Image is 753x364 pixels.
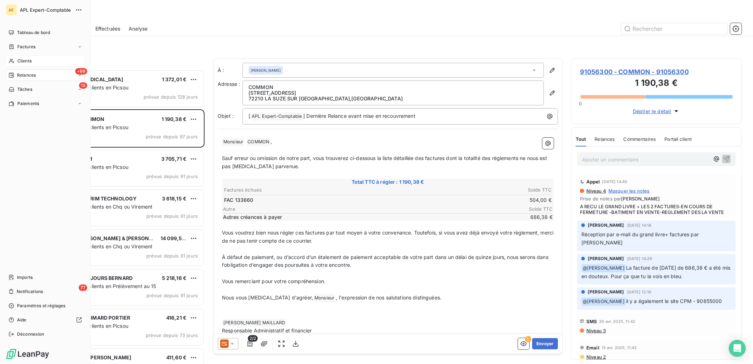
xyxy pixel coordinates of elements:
span: Paiements [17,100,39,107]
input: Rechercher [621,23,727,34]
span: Relances [595,136,615,142]
span: prévue depuis 97 jours [146,134,198,139]
span: 91231900 - PILGRIM TECHNOLOGY [50,195,136,202]
span: Vous remerciant pour votre compréhension. [222,278,325,284]
span: [PERSON_NAME] [621,196,660,202]
span: [PERSON_NAME] MAILLARD [222,319,286,327]
div: AE [6,4,17,16]
div: Open Intercom Messenger [729,340,746,357]
span: 14 099,50 € [161,235,190,241]
span: Solde TTC [510,206,553,212]
span: 13 [79,82,87,89]
span: ] Dernière Relance avant mise en recouvrement [303,113,415,119]
span: 77 [79,285,87,291]
span: Autres créances à payer [223,214,509,221]
button: Déplier le détail [631,107,682,115]
span: 3 705,71 € [161,156,187,162]
span: Adresse : [218,81,240,87]
span: Autre [223,206,510,212]
span: Commentaires [624,136,656,142]
span: 5 218,16 € [162,275,187,281]
span: APL Expert-Comptable [20,7,71,13]
span: FAC 133660 [224,197,253,204]
span: Tout [576,136,586,142]
span: Sauf erreur ou omission de notre part, vous trouverez ci-dessous la liste détaillée des factures ... [222,155,548,169]
span: 3 618,15 € [162,195,187,202]
span: [DATE] 14:29 [627,257,652,261]
span: Portail client [665,136,692,142]
td: 504,00 € [388,196,552,204]
span: Responsable Administratif et financier [222,327,312,333]
span: [ [249,113,250,119]
span: APL Expert-Comptable [251,112,303,121]
span: Déconnexion [17,331,44,337]
span: Monsieur [222,138,244,146]
span: Objet : [218,113,234,119]
span: [PERSON_NAME] [251,68,281,73]
span: Aide [17,317,27,323]
span: La facture de [DATE] de 686,38 € a été mis en douteux. Pour ça que tu la vois en bleu. [581,265,732,279]
span: 686,38 € [510,214,553,221]
span: 0 [579,101,582,106]
span: SMS [586,319,597,324]
span: , l'expression de nos salutations distinguées. [336,294,441,300]
span: +99 [75,68,87,75]
span: Notifications [17,288,43,295]
span: [PERSON_NAME] [588,289,624,295]
span: 30 avr. 2025, 11:42 [599,319,635,324]
span: [PERSON_NAME] [588,222,624,228]
span: 411,60 € [166,354,186,360]
th: Solde TTC [388,186,552,194]
span: 416,21 € [166,315,186,321]
span: prévue depuis 128 jours [144,94,198,100]
span: Monsieur [313,294,335,302]
span: Nous vous [MEDICAL_DATA] d'agréer, [222,294,313,300]
span: 91056300 - COMMON - 91056300 [580,67,733,77]
span: [DATE] 14:18 [627,223,652,227]
span: Tableau de bord [17,29,50,36]
span: COMMON [246,138,270,146]
span: Clients [17,58,32,64]
span: Tâches [17,86,32,93]
label: À : [218,67,242,74]
span: Appel [586,179,600,184]
span: @ [PERSON_NAME] [582,264,626,272]
span: Niveau 4 [586,188,606,194]
p: 72210 LA SUZE SUR [GEOGRAPHIC_DATA] , [GEOGRAPHIC_DATA] [249,96,538,101]
span: Déplier le détail [633,107,671,115]
a: Aide [6,314,85,326]
span: Vous voudrez bien nous régler ces factures par tout moyen à votre convenance. Toutefois, si vous ... [222,230,555,244]
span: prévue depuis 73 jours [146,332,198,338]
span: Plan de relance clients en Prélèvement au 15 [51,283,156,289]
span: Imports [17,274,33,281]
span: 15 avr. 2025, 11:42 [602,346,637,350]
p: COMMON [249,84,538,90]
img: Logo LeanPay [6,348,50,360]
span: il y a également le site CPM - 90855000 [626,298,722,304]
span: Factures [17,44,35,50]
span: Email [586,345,599,351]
span: 1 190,38 € [162,116,187,122]
th: Factures échues [224,186,387,194]
span: prévue depuis 91 jours [146,173,198,179]
span: À défaut de paiement, ou d’accord d’un étalement de paiement acceptable de votre part dans un dél... [222,254,550,268]
span: [PERSON_NAME] [588,255,624,262]
span: Plan de relance clients en Chq ou Virement [51,243,152,249]
span: Niveau 2 [586,354,606,360]
span: prévue depuis 91 jours [146,293,198,298]
span: 90661900 - TOUJOURS BERNARD [50,275,133,281]
span: Niveau 3 [586,328,606,333]
span: Analyse [129,25,147,32]
span: A RECU LE GRAND LIVRE + LES 2 FACTURES-EN COURS DE FERMETURE -BATIMENT EN VENTE-REGLEMENT DES LA ... [580,204,733,215]
span: 2/2 [248,335,258,342]
span: prévue depuis 91 jours [146,213,198,219]
h3: 1 190,38 € [580,77,733,91]
span: Prise de notes par [580,196,733,202]
span: Paramètres et réglages [17,303,65,309]
span: , [270,138,272,144]
span: 1 372,01 € [162,76,187,82]
span: Relances [17,72,36,78]
span: 90410100 - [PERSON_NAME] & [PERSON_NAME] [50,235,169,241]
span: prévue depuis 91 jours [146,253,198,259]
span: Plan de relance clients en Chq ou Virement [51,204,152,210]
